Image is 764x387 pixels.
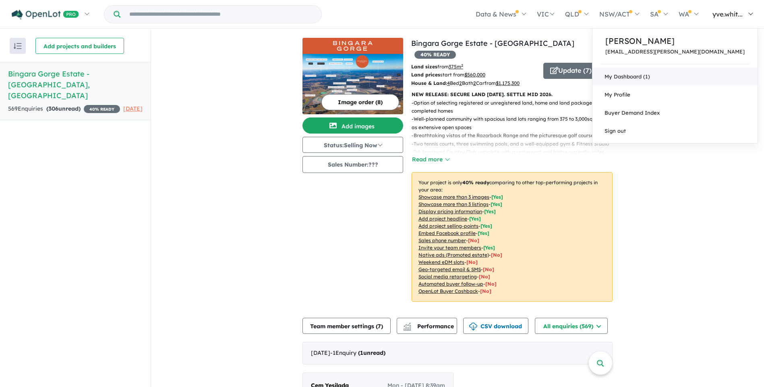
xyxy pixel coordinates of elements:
div: 569 Enquir ies [8,104,120,114]
button: Image order (8) [321,94,399,110]
u: 375 m [449,64,463,70]
button: CSV download [463,318,528,334]
b: House & Land: [411,80,447,86]
span: My Profile [605,91,630,98]
img: Bingara Gorge Estate - Wilton [302,54,403,114]
button: All enquiries (569) [535,318,608,334]
span: [ No ] [468,237,479,243]
a: Buyer Demand Index [592,104,758,122]
span: [ Yes ] [484,208,496,214]
button: Team member settings (7) [302,318,391,334]
u: $ 560,000 [464,72,485,78]
a: Bingara Gorge Estate - Wilton LogoBingara Gorge Estate - Wilton [302,38,403,114]
u: Geo-targeted email & SMS [418,266,481,272]
p: Bed Bath Car from [411,79,537,87]
span: [DATE] [123,105,143,112]
sup: 2 [461,63,463,68]
a: My Dashboard (1) [592,68,758,86]
p: - Breathtaking vistas of the Razorback Range and the picturesque golf course [412,132,619,140]
u: Add project selling-points [418,223,478,229]
u: 4 [447,80,450,86]
p: - Option of selecting registered or unregistered land, home and land packages or newly completed ... [412,99,619,115]
input: Try estate name, suburb, builder or developer [122,6,320,23]
a: Bingara Gorge Estate - [GEOGRAPHIC_DATA] [411,39,574,48]
span: 40 % READY [84,105,120,113]
p: NEW RELEASE: SECURE LAND [DATE]. SETTLE MID 2026. [412,91,613,99]
u: Weekend eDM slots [418,259,464,265]
a: My Profile [592,86,758,104]
span: yve.whit... [712,10,743,18]
span: [No] [466,259,478,265]
img: sort.svg [14,43,22,49]
u: Invite your team members [418,245,481,251]
span: [ Yes ] [483,245,495,251]
h5: Bingara Gorge Estate - [GEOGRAPHIC_DATA] , [GEOGRAPHIC_DATA] [8,68,143,101]
button: Status:Selling Now [302,137,403,153]
button: Add projects and builders [35,38,124,54]
p: - Two tennis courts, three swimming pools, and a well-equipped gym & Fitness Studio [412,140,619,148]
span: [No] [479,274,490,280]
button: Add images [302,117,403,134]
img: bar-chart.svg [403,325,411,330]
u: Embed Facebook profile [418,230,476,236]
p: from [411,63,537,71]
u: Automated buyer follow-up [418,281,483,287]
span: - 1 Enquir y [330,349,385,356]
button: Sales Number:??? [302,156,403,173]
p: Your project is only comparing to other top-performing projects in your area: - - - - - - - - - -... [412,172,613,302]
span: [No] [491,252,502,258]
strong: ( unread) [46,105,81,112]
u: Display pricing information [418,208,482,214]
b: Land sizes [411,64,437,70]
u: $ 1,175,300 [496,80,520,86]
span: [No] [483,266,494,272]
b: 40 % ready [462,179,489,185]
span: 1 [360,349,363,356]
span: 7 [378,323,381,330]
span: Performance [404,323,454,330]
a: [EMAIL_ADDRESS][PERSON_NAME][DOMAIN_NAME] [605,49,745,55]
span: [ Yes ] [469,216,481,222]
span: [ Yes ] [480,223,492,229]
p: - Well-planned community with spacious land lots ranging from 375 to 3,000sqm as well as extensiv... [412,115,619,132]
span: [ Yes ] [491,194,503,200]
span: 40 % READY [414,51,456,59]
button: Read more [412,155,449,164]
a: [PERSON_NAME] [605,35,745,47]
u: OpenLot Buyer Cashback [418,288,478,294]
u: Social media retargeting [418,274,477,280]
u: 2 [473,80,476,86]
b: Land prices [411,72,440,78]
strong: ( unread) [358,349,385,356]
span: [No] [485,281,497,287]
img: line-chart.svg [404,323,411,327]
button: Update (7) [543,63,598,79]
u: Add project headline [418,216,467,222]
u: Sales phone number [418,237,466,243]
div: [DATE] [302,342,613,364]
span: [ Yes ] [478,230,489,236]
button: Performance [397,318,457,334]
img: download icon [469,323,477,331]
img: Openlot PRO Logo White [12,10,79,20]
p: start from [411,71,537,79]
img: Bingara Gorge Estate - Wilton Logo [306,41,400,51]
span: [No] [480,288,491,294]
a: Sign out [592,122,758,140]
u: 2 [459,80,462,86]
u: Showcase more than 3 listings [418,201,489,207]
span: [ Yes ] [491,201,502,207]
u: Native ads (Promoted estate) [418,252,489,258]
u: Showcase more than 3 images [418,194,489,200]
p: - DA Approved Country Club complete with a restaurant and bistro currently under construction – o... [412,148,619,165]
span: 306 [48,105,58,112]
